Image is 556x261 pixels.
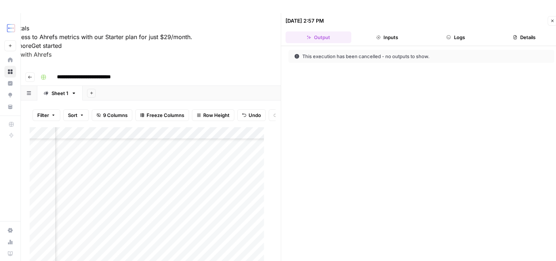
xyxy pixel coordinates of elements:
[249,111,261,119] span: Undo
[4,236,16,248] a: Usage
[423,31,489,43] button: Logs
[37,86,83,101] a: Sheet 1
[4,66,16,77] a: Browse
[52,90,68,97] div: Sheet 1
[135,109,189,121] button: Freeze Columns
[103,111,128,119] span: 9 Columns
[147,111,184,119] span: Freeze Columns
[237,109,266,121] button: Undo
[192,109,234,121] button: Row Height
[4,77,16,89] a: Insights
[4,224,16,236] a: Settings
[294,53,489,60] div: This execution has been cancelled - no outputs to show.
[92,109,132,121] button: 9 Columns
[68,111,77,119] span: Sort
[33,109,60,121] button: Filter
[4,101,16,113] a: Your Data
[31,41,62,50] button: Get started
[285,17,324,24] div: [DATE] 2:57 PM
[37,111,49,119] span: Filter
[354,31,420,43] button: Inputs
[203,111,230,119] span: Row Height
[4,89,16,101] a: Opportunities
[63,109,89,121] button: Sort
[285,31,351,43] button: Output
[4,248,16,260] a: Learning Hub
